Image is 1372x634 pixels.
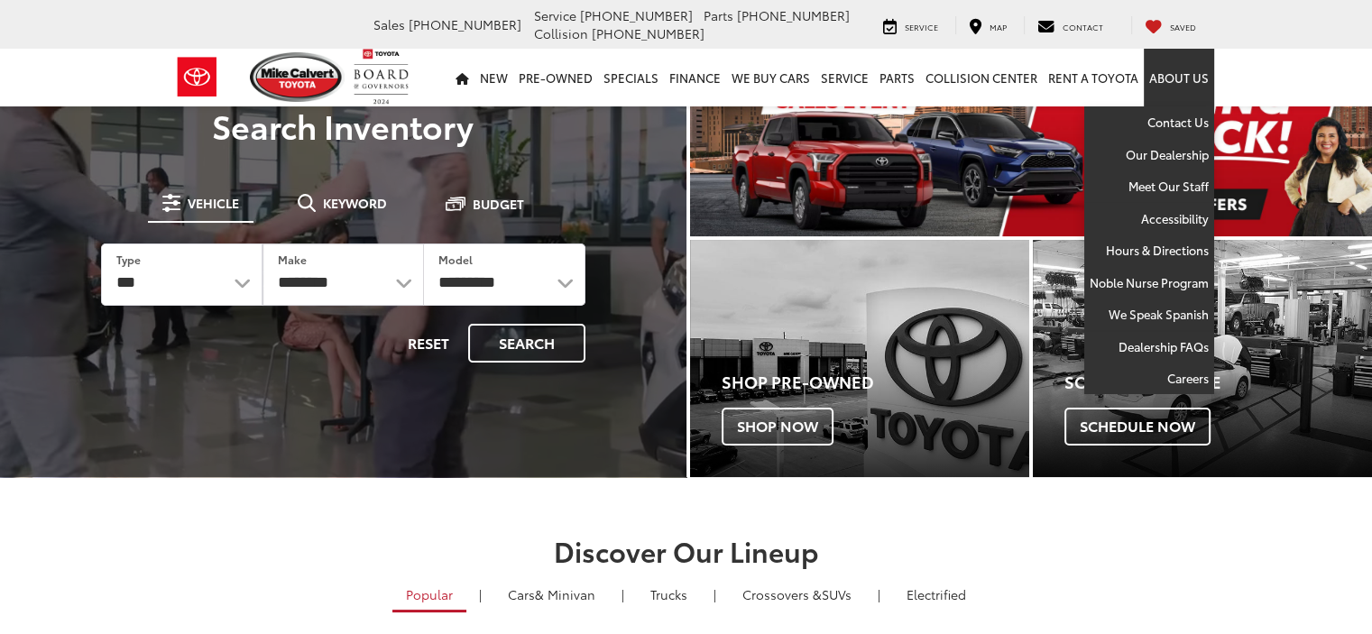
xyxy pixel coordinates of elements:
[1063,21,1103,32] span: Contact
[513,49,598,106] a: Pre-Owned
[1131,16,1210,34] a: My Saved Vehicles
[392,324,465,363] button: Reset
[893,579,980,610] a: Electrified
[534,24,588,42] span: Collision
[598,49,664,106] a: Specials
[637,579,701,610] a: Trucks
[1084,234,1214,267] a: Hours & Directions
[729,579,865,610] a: SUVs
[474,49,513,106] a: New
[874,49,920,106] a: Parts
[873,585,885,603] li: |
[955,16,1020,34] a: Map
[1170,21,1196,32] span: Saved
[116,252,141,267] label: Type
[163,48,231,106] img: Toyota
[474,585,486,603] li: |
[468,324,585,363] button: Search
[473,198,524,210] span: Budget
[742,585,822,603] span: Crossovers &
[905,21,938,32] span: Service
[726,49,815,106] a: WE BUY CARS
[1084,139,1214,171] a: Our Dealership
[737,6,850,24] span: [PHONE_NUMBER]
[1084,106,1214,139] a: Contact Us
[1084,203,1214,235] a: Accessibility
[690,240,1029,477] a: Shop Pre-Owned Shop Now
[1024,16,1117,34] a: Contact
[815,49,874,106] a: Service
[278,252,307,267] label: Make
[534,6,576,24] span: Service
[580,6,693,24] span: [PHONE_NUMBER]
[76,107,611,143] h3: Search Inventory
[535,585,595,603] span: & Minivan
[392,579,466,612] a: Popular
[990,21,1007,32] span: Map
[1144,49,1214,106] a: About Us
[690,240,1029,477] div: Toyota
[250,52,345,102] img: Mike Calvert Toyota
[373,15,405,33] span: Sales
[323,197,387,209] span: Keyword
[450,49,474,106] a: Home
[1033,240,1372,477] div: Toyota
[709,585,721,603] li: |
[1084,267,1214,299] a: Noble Nurse Program
[1084,331,1214,363] a: Dealership FAQs
[1033,240,1372,477] a: Schedule Service Schedule Now
[920,49,1043,106] a: Collision Center
[409,15,521,33] span: [PHONE_NUMBER]
[438,252,473,267] label: Model
[494,579,609,610] a: Cars
[722,408,833,446] span: Shop Now
[1084,170,1214,203] a: Meet Our Staff
[51,536,1322,565] h2: Discover Our Lineup
[664,49,726,106] a: Finance
[870,16,952,34] a: Service
[1084,299,1214,331] a: We Speak Spanish
[1043,49,1144,106] a: Rent a Toyota
[592,24,704,42] span: [PHONE_NUMBER]
[1084,363,1214,394] a: Careers
[188,197,239,209] span: Vehicle
[1064,373,1372,391] h4: Schedule Service
[1064,408,1211,446] span: Schedule Now
[704,6,733,24] span: Parts
[722,373,1029,391] h4: Shop Pre-Owned
[617,585,629,603] li: |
